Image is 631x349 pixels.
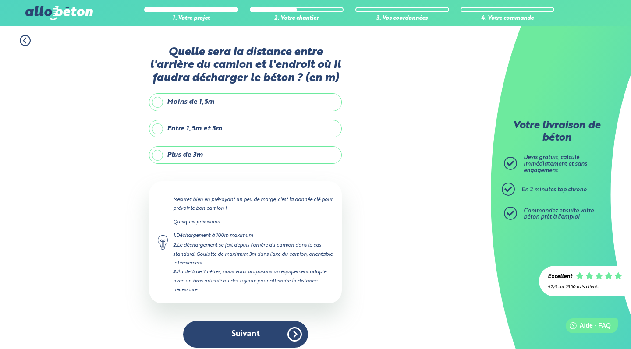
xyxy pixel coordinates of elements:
[250,15,344,22] div: 2. Votre chantier
[461,15,554,22] div: 4. Votre commande
[149,93,342,111] label: Moins de 1,5m
[548,285,622,289] div: 4.7/5 sur 2300 avis clients
[144,15,238,22] div: 1. Votre projet
[173,243,177,248] strong: 2.
[149,146,342,164] label: Plus de 3m
[25,6,93,20] img: allobéton
[173,231,333,240] div: Déchargement à 100m maximum
[149,46,342,85] label: Quelle sera la distance entre l'arrière du camion et l'endroit où il faudra décharger le béton ? ...
[173,195,333,213] p: Mesurez bien en prévoyant un peu de marge, c'est la donnée clé pour prévoir le bon camion !
[524,155,587,173] span: Devis gratuit, calculé immédiatement et sans engagement
[173,270,177,275] strong: 3.
[183,321,308,348] button: Suivant
[355,15,449,22] div: 3. Vos coordonnées
[173,241,333,268] div: Le déchargement se fait depuis l'arrière du camion dans le cas standard. Goulotte de maximum 3m d...
[173,268,333,294] div: Au delà de 3mètres, nous vous proposons un équipement adapté avec un bras articulé ou des tuyaux ...
[553,315,621,339] iframe: Help widget launcher
[149,120,342,137] label: Entre 1,5m et 3m
[521,187,587,193] span: En 2 minutes top chrono
[173,218,333,226] p: Quelques précisions
[548,274,572,280] div: Excellent
[506,120,607,144] p: Votre livraison de béton
[524,208,594,220] span: Commandez ensuite votre béton prêt à l'emploi
[173,233,176,238] strong: 1.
